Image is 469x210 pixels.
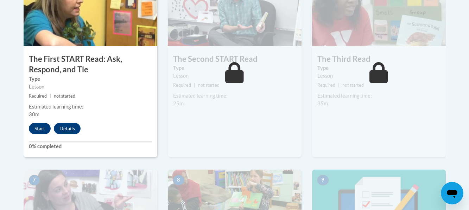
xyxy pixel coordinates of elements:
label: 0% completed [29,143,152,150]
span: 35m [317,100,328,106]
span: 9 [317,175,329,185]
span: Required [173,83,191,88]
iframe: Button to launch messaging window [441,182,463,204]
button: Details [54,123,81,134]
span: 25m [173,100,184,106]
span: not started [342,83,364,88]
span: 7 [29,175,40,185]
label: Type [317,64,441,72]
h3: The Second START Read [168,54,302,65]
label: Type [173,64,296,72]
span: 8 [173,175,184,185]
div: Estimated learning time: [29,103,152,111]
div: Lesson [317,72,441,80]
span: 30m [29,111,39,117]
h3: The First START Read: Ask, Respond, and Tie [24,54,157,76]
span: | [50,93,51,99]
span: | [194,83,195,88]
span: | [338,83,340,88]
span: Required [317,83,335,88]
span: not started [198,83,220,88]
button: Start [29,123,51,134]
div: Estimated learning time: [173,92,296,100]
label: Type [29,75,152,83]
div: Lesson [29,83,152,91]
span: not started [54,93,75,99]
h3: The Third Read [312,54,446,65]
span: Required [29,93,47,99]
div: Estimated learning time: [317,92,441,100]
div: Lesson [173,72,296,80]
